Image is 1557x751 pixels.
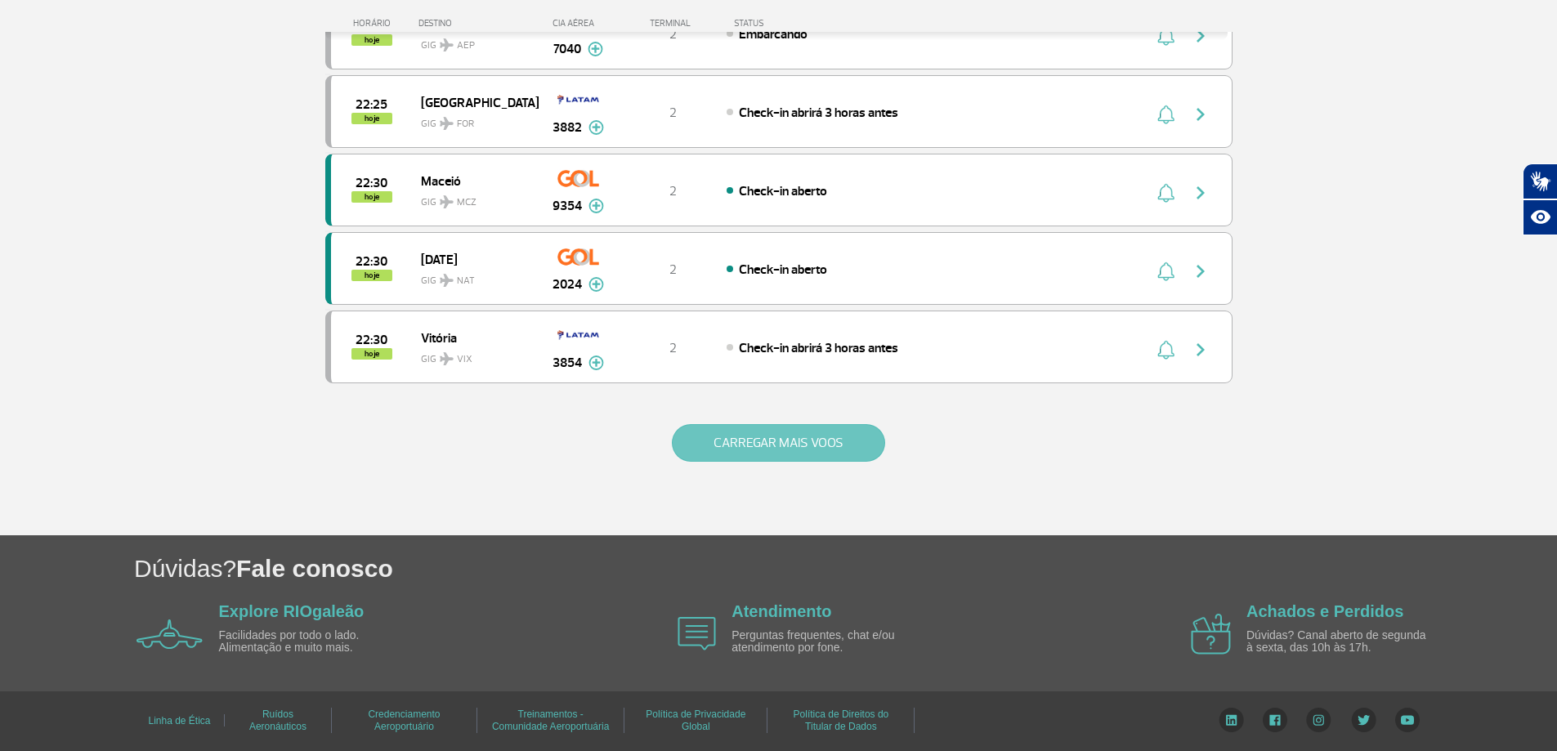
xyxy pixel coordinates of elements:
img: sino-painel-voo.svg [1157,183,1174,203]
img: mais-info-painel-voo.svg [588,42,603,56]
span: Fale conosco [236,555,393,582]
div: HORÁRIO [330,18,419,29]
span: Check-in aberto [739,183,827,199]
p: Perguntas frequentes, chat e/ou atendimento por fone. [732,629,919,655]
span: Embarcando [739,26,808,42]
span: 3882 [553,118,582,137]
img: seta-direita-painel-voo.svg [1191,105,1210,124]
a: Política de Direitos do Titular de Dados [794,703,889,738]
button: Abrir tradutor de língua de sinais. [1523,163,1557,199]
a: Atendimento [732,602,831,620]
a: Política de Privacidade Global [646,703,745,738]
img: sino-painel-voo.svg [1157,340,1174,360]
span: hoje [351,34,392,46]
img: seta-direita-painel-voo.svg [1191,183,1210,203]
span: Check-in abrirá 3 horas antes [739,340,898,356]
span: NAT [457,274,475,288]
img: airplane icon [136,619,203,649]
span: Check-in aberto [739,262,827,278]
img: mais-info-painel-voo.svg [588,277,604,292]
img: airplane icon [1191,614,1231,655]
button: CARREGAR MAIS VOOS [672,424,885,462]
span: GIG [421,29,526,53]
div: Plugin de acessibilidade da Hand Talk. [1523,163,1557,235]
span: Check-in abrirá 3 horas antes [739,105,898,121]
img: destiny_airplane.svg [440,117,454,130]
span: FOR [457,117,474,132]
a: Ruídos Aeronáuticos [249,703,306,738]
img: destiny_airplane.svg [440,274,454,287]
button: Abrir recursos assistivos. [1523,199,1557,235]
img: YouTube [1395,708,1420,732]
img: mais-info-painel-voo.svg [588,120,604,135]
div: STATUS [726,18,859,29]
span: 2025-09-27 22:25:00 [356,99,387,110]
div: TERMINAL [620,18,726,29]
img: Instagram [1306,708,1331,732]
span: 2025-09-27 22:30:00 [356,334,387,346]
img: sino-painel-voo.svg [1157,105,1174,124]
span: 9354 [553,196,582,216]
div: CIA AÉREA [538,18,620,29]
a: Explore RIOgaleão [219,602,365,620]
span: [DATE] [421,248,526,270]
span: hoje [351,348,392,360]
h1: Dúvidas? [134,552,1557,585]
span: GIG [421,343,526,367]
span: hoje [351,191,392,203]
span: 7040 [553,39,581,59]
p: Dúvidas? Canal aberto de segunda à sexta, das 10h às 17h. [1246,629,1434,655]
span: 2025-09-27 22:30:00 [356,177,387,189]
img: destiny_airplane.svg [440,38,454,51]
img: Twitter [1351,708,1376,732]
img: destiny_airplane.svg [440,352,454,365]
span: 2 [669,105,677,121]
span: [GEOGRAPHIC_DATA] [421,92,526,113]
span: GIG [421,186,526,210]
span: 2 [669,262,677,278]
span: 3854 [553,353,582,373]
img: Facebook [1263,708,1287,732]
a: Achados e Perdidos [1246,602,1403,620]
img: destiny_airplane.svg [440,195,454,208]
span: Maceió [421,170,526,191]
span: MCZ [457,195,476,210]
div: DESTINO [418,18,538,29]
span: GIG [421,265,526,288]
span: Vitória [421,327,526,348]
a: Linha de Ética [148,709,210,732]
img: seta-direita-painel-voo.svg [1191,340,1210,360]
span: 2 [669,340,677,356]
span: VIX [457,352,472,367]
span: hoje [351,113,392,124]
span: 2 [669,183,677,199]
img: seta-direita-painel-voo.svg [1191,262,1210,281]
span: GIG [421,108,526,132]
span: AEP [457,38,475,53]
span: 2025-09-27 22:30:00 [356,256,387,267]
span: 2024 [553,275,582,294]
p: Facilidades por todo o lado. Alimentação e muito mais. [219,629,407,655]
span: 2 [669,26,677,42]
img: mais-info-painel-voo.svg [588,355,604,370]
img: airplane icon [678,617,716,650]
img: LinkedIn [1219,708,1244,732]
a: Treinamentos - Comunidade Aeroportuária [492,703,609,738]
span: hoje [351,270,392,281]
a: Credenciamento Aeroportuário [368,703,440,738]
img: sino-painel-voo.svg [1157,262,1174,281]
img: mais-info-painel-voo.svg [588,199,604,213]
